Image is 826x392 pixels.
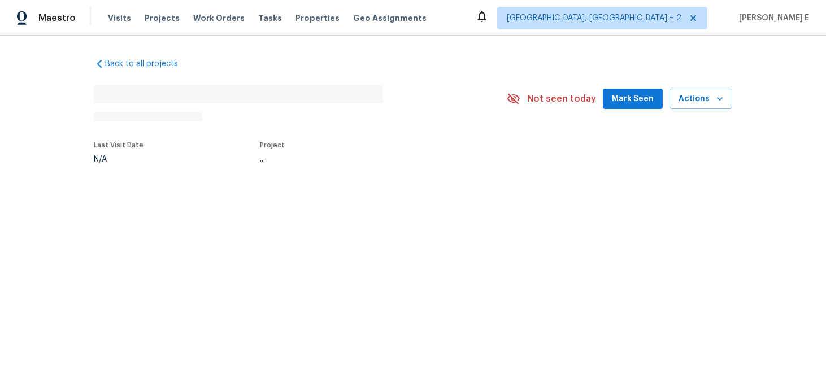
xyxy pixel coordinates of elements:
[353,12,427,24] span: Geo Assignments
[38,12,76,24] span: Maestro
[145,12,180,24] span: Projects
[603,89,663,110] button: Mark Seen
[679,92,723,106] span: Actions
[734,12,809,24] span: [PERSON_NAME] E
[612,92,654,106] span: Mark Seen
[260,142,285,149] span: Project
[94,142,144,149] span: Last Visit Date
[193,12,245,24] span: Work Orders
[94,58,202,69] a: Back to all projects
[108,12,131,24] span: Visits
[260,155,477,163] div: ...
[258,14,282,22] span: Tasks
[295,12,340,24] span: Properties
[670,89,732,110] button: Actions
[527,93,596,104] span: Not seen today
[94,155,144,163] div: N/A
[507,12,681,24] span: [GEOGRAPHIC_DATA], [GEOGRAPHIC_DATA] + 2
